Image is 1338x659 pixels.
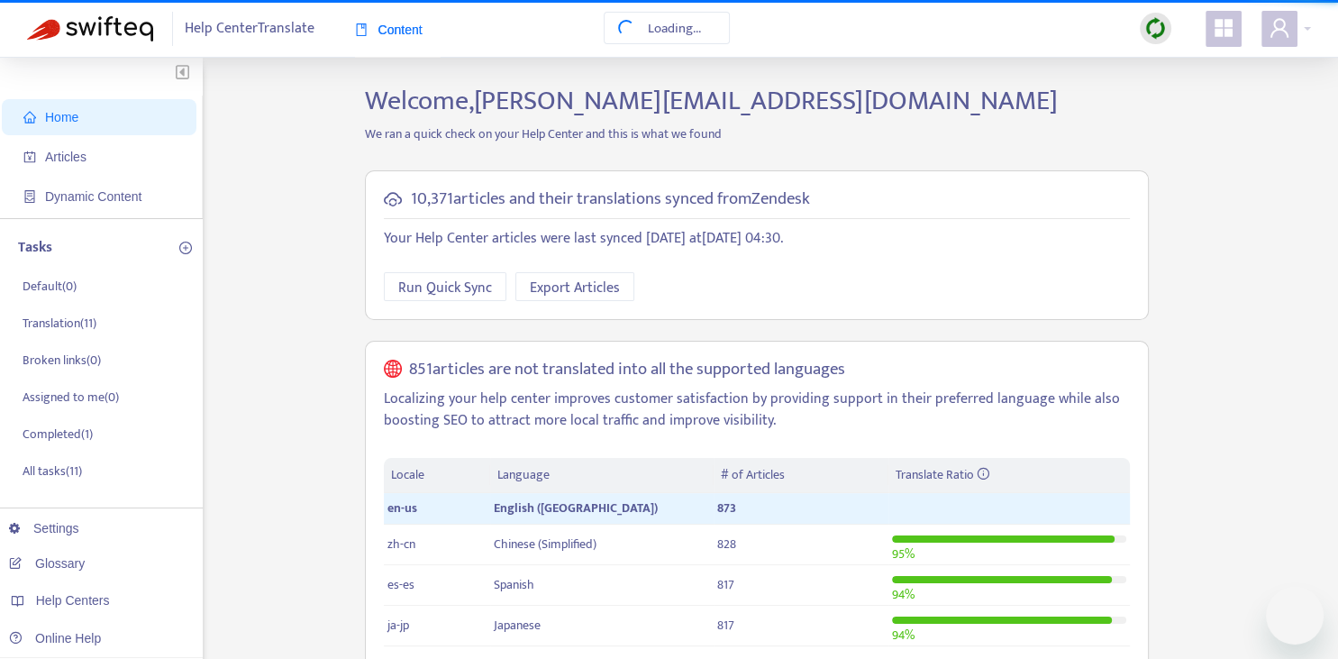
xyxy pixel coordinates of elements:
iframe: Button to launch messaging window [1266,587,1324,645]
p: Translation ( 11 ) [23,314,96,333]
span: home [23,111,36,124]
p: We ran a quick check on your Help Center and this is what we found [351,124,1162,143]
span: Help Centers [36,593,110,608]
span: 828 [717,534,736,554]
span: Spanish [494,574,534,595]
span: 94 % [892,625,915,645]
span: 873 [717,498,736,518]
span: en-us [387,498,417,518]
span: global [384,360,402,380]
span: zh-cn [387,534,415,554]
span: Run Quick Sync [398,277,492,299]
p: Your Help Center articles were last synced [DATE] at [DATE] 04:30 . [384,228,1130,250]
p: Default ( 0 ) [23,277,77,296]
button: Export Articles [515,272,634,301]
span: Home [45,110,78,124]
span: Chinese (Simplified) [494,534,596,554]
h5: 10,371 articles and their translations synced from Zendesk [411,189,810,210]
span: es-es [387,574,414,595]
span: Japanese [494,615,541,636]
span: cloud-sync [384,190,402,208]
span: 817 [717,574,734,595]
p: Completed ( 1 ) [23,425,93,444]
p: Localizing your help center improves customer satisfaction by providing support in their preferre... [384,389,1130,432]
p: All tasks ( 11 ) [23,462,82,481]
p: Tasks [18,237,52,259]
span: 95 % [892,544,915,564]
button: Run Quick Sync [384,272,506,301]
th: Locale [384,458,490,493]
span: Export Articles [530,277,620,299]
span: 94 % [892,584,915,605]
div: Translate Ratio [896,465,1123,485]
a: Online Help [9,631,101,645]
th: Language [490,458,714,493]
span: Dynamic Content [45,189,141,204]
span: English ([GEOGRAPHIC_DATA]) [494,498,658,518]
h5: 851 articles are not translated into all the supported languages [409,360,845,380]
span: ja-jp [387,615,409,636]
span: book [355,23,368,36]
span: account-book [23,151,36,163]
a: Settings [9,521,79,535]
a: Glossary [9,556,85,571]
p: Assigned to me ( 0 ) [23,388,119,407]
img: Swifteq [27,16,153,41]
span: user [1269,17,1290,39]
p: Broken links ( 0 ) [23,351,101,370]
th: # of Articles [714,458,887,493]
span: container [23,190,36,203]
span: Content [355,23,423,37]
span: Welcome, [PERSON_NAME][EMAIL_ADDRESS][DOMAIN_NAME] [365,78,1058,124]
span: Help Center Translate [185,12,314,46]
img: sync.dc5367851b00ba804db3.png [1144,17,1167,40]
span: appstore [1213,17,1234,39]
span: plus-circle [179,242,192,254]
span: 817 [717,615,734,636]
span: Articles [45,150,86,164]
